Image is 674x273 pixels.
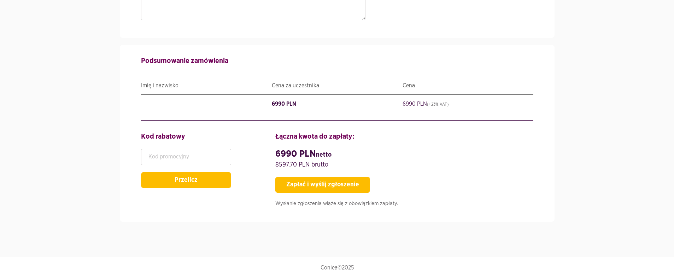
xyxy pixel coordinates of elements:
[275,177,370,193] button: Zapłać i wyślij zgłoszenie
[275,133,354,140] strong: Łączna kwota do zapłaty:
[403,80,533,91] div: Cena
[141,57,228,64] strong: Podsumowanie zamówienia
[141,172,231,188] button: Przelicz
[272,101,296,107] s: 6990 PLN
[141,149,231,165] input: Kod promocyjny
[275,162,328,168] span: 8597.70 PLN brutto
[272,80,403,91] div: Cena za uczestnika
[141,80,272,91] div: Imię i nazwisko
[275,149,332,158] strong: 6990 PLN
[403,101,449,107] s: 6990 PLN
[141,133,185,140] strong: Kod rabatowy
[427,102,449,106] u: (+23% VAT)
[316,152,332,158] span: netto
[275,200,533,208] p: Wysłanie zgłoszenia wiąże się z obowiązkiem zapłaty.
[141,264,533,271] p: Conlea©2025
